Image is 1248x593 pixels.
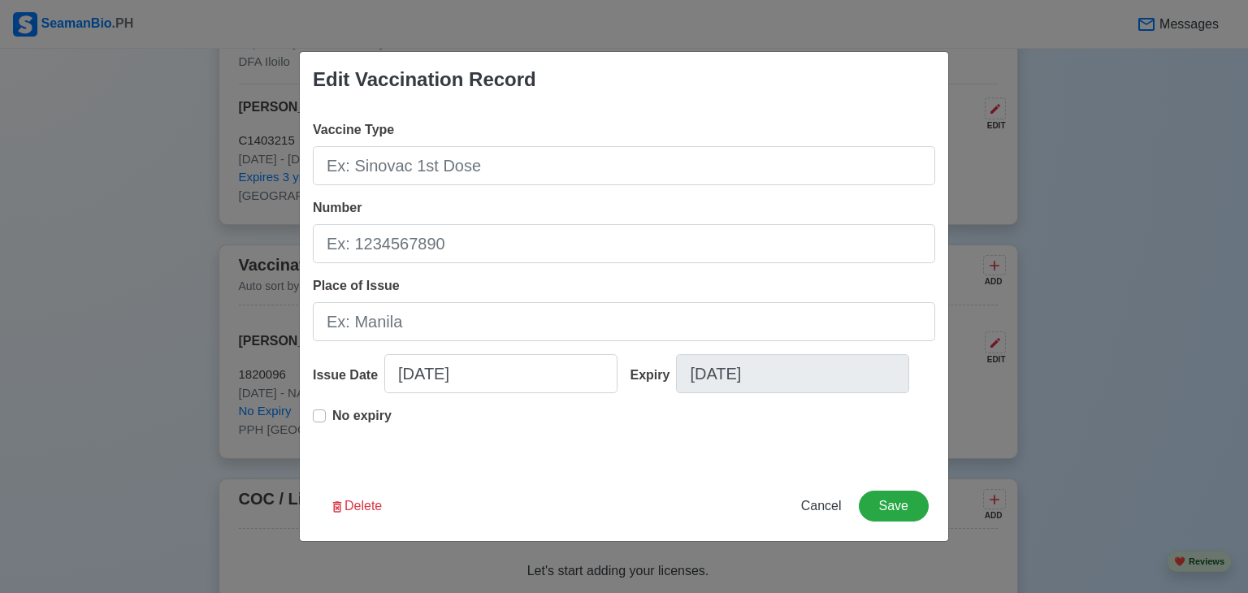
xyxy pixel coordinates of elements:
div: Edit Vaccination Record [313,65,536,94]
button: Delete [319,491,392,522]
div: Expiry [630,366,677,385]
input: Ex: Manila [313,302,935,341]
span: Vaccine Type [313,123,394,136]
button: Cancel [791,491,852,522]
div: Issue Date [313,366,384,385]
span: Place of Issue [313,279,400,292]
p: No expiry [332,406,392,426]
span: Cancel [801,499,842,513]
span: Number [313,201,362,214]
input: Ex: 1234567890 [313,224,935,263]
input: Ex: Sinovac 1st Dose [313,146,935,185]
button: Save [859,491,929,522]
